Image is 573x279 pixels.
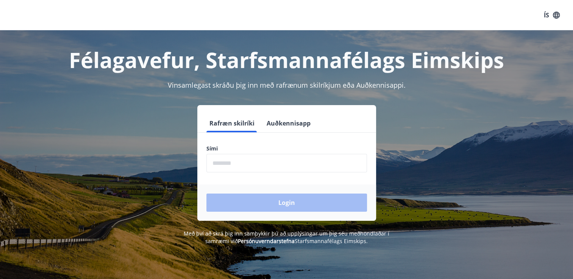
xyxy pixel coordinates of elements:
button: Auðkennisapp [264,114,314,132]
button: Rafræn skilríki [206,114,258,132]
span: Vinsamlegast skráðu þig inn með rafrænum skilríkjum eða Auðkennisappi. [168,81,406,90]
button: ÍS [540,8,564,22]
h1: Félagavefur, Starfsmannafélags Eimskips [23,45,550,74]
span: Með því að skrá þig inn samþykkir þú að upplýsingar um þig séu meðhöndlaðar í samræmi við Starfsm... [184,230,389,245]
label: Sími [206,145,367,152]
a: Persónuverndarstefna [238,237,295,245]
